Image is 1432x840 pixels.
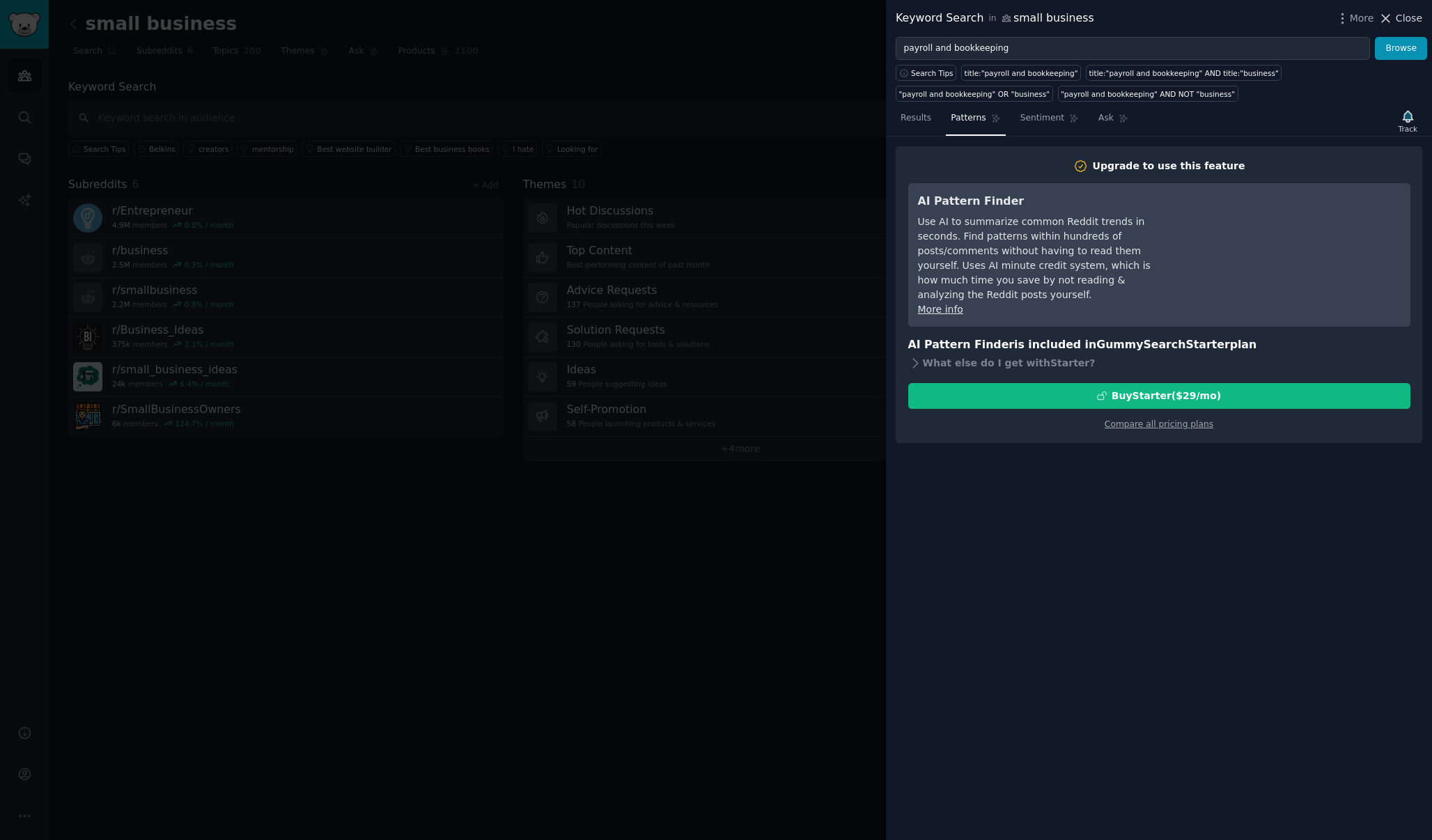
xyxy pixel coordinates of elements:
a: Sentiment [1015,107,1084,136]
div: What else do I get with Starter ? [908,354,1410,373]
div: Keyword Search small business [896,10,1094,27]
button: Track [1394,107,1422,136]
span: Close [1396,11,1422,26]
div: Track [1399,124,1417,134]
button: BuyStarter($29/mo) [908,383,1410,409]
a: Results [896,107,936,136]
a: Patterns [946,107,1005,136]
div: Use AI to summarize common Reddit trends in seconds. Find patterns within hundreds of posts/comme... [918,215,1172,302]
button: Browse [1375,37,1427,61]
span: Results [901,112,931,125]
a: Compare all pricing plans [1105,419,1213,429]
a: title:"payroll and bookkeeping" [961,65,1081,81]
a: More info [918,304,963,315]
a: title:"payroll and bookkeeping" AND title:"business" [1086,65,1282,81]
button: More [1335,11,1374,26]
a: "payroll and bookkeeping" AND NOT "business" [1058,86,1238,102]
div: Buy Starter ($ 29 /mo ) [1112,389,1221,403]
span: Sentiment [1020,112,1064,125]
button: Close [1378,11,1422,26]
span: Ask [1098,112,1114,125]
iframe: YouTube video player [1192,193,1401,297]
div: Upgrade to use this feature [1093,159,1245,173]
span: Search Tips [911,68,954,78]
div: title:"payroll and bookkeeping" AND title:"business" [1089,68,1279,78]
div: "payroll and bookkeeping" AND NOT "business" [1061,89,1235,99]
span: Patterns [951,112,986,125]
h3: AI Pattern Finder is included in plan [908,336,1410,354]
span: More [1350,11,1374,26]
div: "payroll and bookkeeping" OR "business" [899,89,1050,99]
span: GummySearch Starter [1096,338,1229,351]
button: Search Tips [896,65,956,81]
a: "payroll and bookkeeping" OR "business" [896,86,1053,102]
input: Try a keyword related to your business [896,37,1370,61]
h3: AI Pattern Finder [918,193,1172,210]
div: title:"payroll and bookkeeping" [965,68,1078,78]
a: Ask [1094,107,1133,136]
span: in [988,13,996,25]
